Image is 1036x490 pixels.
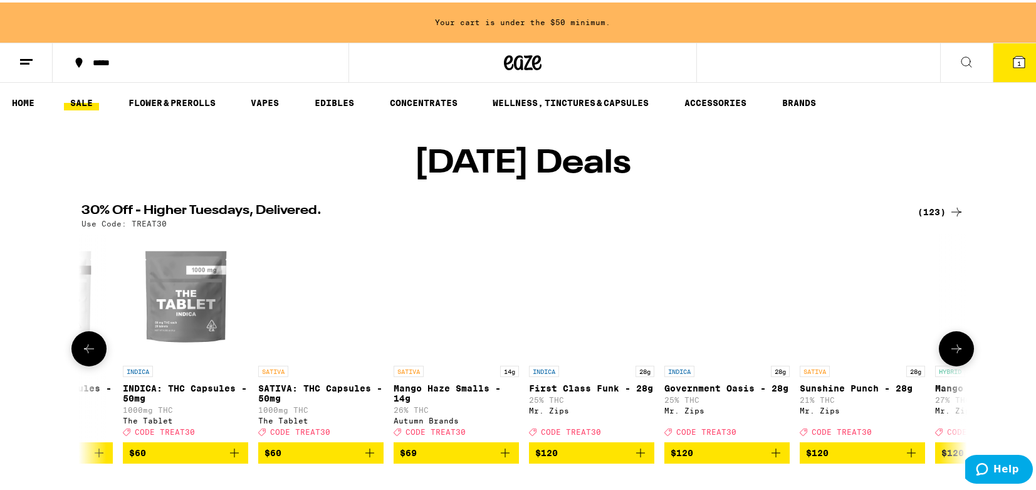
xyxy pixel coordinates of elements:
p: 14g [500,363,519,375]
span: $120 [941,445,964,455]
div: Mr. Zips [529,404,654,412]
p: Mango Haze Smalls - 14g [394,381,519,401]
span: $60 [129,445,146,455]
p: 28g [636,363,654,375]
a: Open page for Mango Haze Smalls - 14g from Autumn Brands [394,232,519,440]
p: SATIVA [800,363,830,375]
p: 25% THC [529,393,654,402]
span: CODE TREAT30 [812,425,872,434]
a: Open page for SATIVA: THC Capsules - 50mg from The Tablet [258,232,384,440]
p: 28g [771,363,790,375]
a: HOME [6,93,41,108]
p: 25% THC [664,393,790,402]
div: The Tablet [258,414,384,422]
a: Open page for INDICA: THC Capsules - 50mg from The Tablet [123,232,248,440]
span: $69 [400,445,417,455]
p: 1000mg THC [258,403,384,412]
span: $60 [264,445,281,455]
p: INDICA [664,363,694,375]
div: Mr. Zips [800,404,925,412]
img: Mr. Zips - First Class Funk - 28g [529,232,654,357]
span: $120 [671,445,693,455]
img: The Tablet - INDICA: THC Capsules - 50mg [123,232,248,357]
img: Mr. Zips - Sunshine Punch - 28g [800,232,925,357]
p: 1000mg THC [123,403,248,412]
span: $120 [806,445,829,455]
p: Government Oasis - 28g [664,381,790,391]
button: Add to bag [800,440,925,461]
button: Add to bag [258,440,384,461]
button: Add to bag [529,440,654,461]
div: The Tablet [123,414,248,422]
p: HYBRID [935,363,965,375]
a: (123) [918,202,964,217]
a: Open page for First Class Funk - 28g from Mr. Zips [529,232,654,440]
button: BRANDS [776,93,822,108]
span: CODE TREAT30 [135,425,195,434]
h1: [DATE] Deals [414,145,631,178]
p: Use Code: TREAT30 [81,217,167,225]
p: 21% THC [800,393,925,402]
p: INDICA [123,363,153,375]
span: CODE TREAT30 [270,425,330,434]
p: Sunshine Punch - 28g [800,381,925,391]
a: FLOWER & PREROLLS [122,93,222,108]
p: SATIVA: THC Capsules - 50mg [258,381,384,401]
p: SATIVA [394,363,424,375]
p: 26% THC [394,403,519,412]
a: EDIBLES [308,93,360,108]
button: Add to bag [394,440,519,461]
button: Add to bag [123,440,248,461]
a: WELLNESS, TINCTURES & CAPSULES [486,93,655,108]
p: First Class Funk - 28g [529,381,654,391]
a: ACCESSORIES [678,93,753,108]
button: Add to bag [664,440,790,461]
span: 1 [1017,57,1021,65]
h2: 30% Off - Higher Tuesdays, Delivered. [81,202,903,217]
p: INDICA: THC Capsules - 50mg [123,381,248,401]
a: SALE [64,93,99,108]
a: Open page for Sunshine Punch - 28g from Mr. Zips [800,232,925,440]
p: 28g [906,363,925,375]
img: The Tablet - SATIVA: THC Capsules - 50mg [258,232,384,357]
a: Open page for Government Oasis - 28g from Mr. Zips [664,232,790,440]
span: CODE TREAT30 [947,425,1007,434]
p: SATIVA [258,363,288,375]
span: CODE TREAT30 [676,425,736,434]
span: CODE TREAT30 [406,425,466,434]
img: Autumn Brands - Mango Haze Smalls - 14g [394,232,519,357]
div: Mr. Zips [664,404,790,412]
span: $120 [535,445,558,455]
a: CONCENTRATES [384,93,464,108]
div: Autumn Brands [394,414,519,422]
a: VAPES [244,93,285,108]
iframe: Opens a widget where you can find more information [965,452,1033,484]
span: CODE TREAT30 [541,425,601,434]
img: Mr. Zips - Government Oasis - 28g [664,232,790,357]
p: INDICA [529,363,559,375]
